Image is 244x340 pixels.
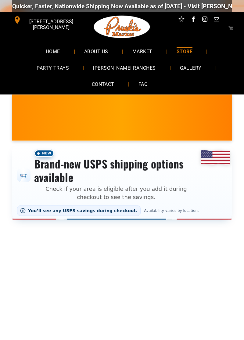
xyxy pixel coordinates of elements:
[34,185,198,201] p: Check if your area is eligible after you add it during checkout to see the savings.
[37,43,69,60] a: HOME
[9,15,81,25] a: [STREET_ADDRESS][PERSON_NAME]
[27,60,78,76] a: PARTY TRAYS
[83,76,124,92] a: CONTACT
[93,12,151,42] img: Pruski-s+Market+HQ+Logo2-1920w.png
[213,15,221,25] a: email
[129,76,157,92] a: FAQ
[12,146,232,220] div: Shipping options announcement
[28,208,138,213] span: You’ll see any USPS savings during checkout.
[22,16,80,33] span: [STREET_ADDRESS][PERSON_NAME]
[189,15,197,25] a: facebook
[75,43,117,60] a: ABOUT US
[167,43,202,60] a: STORE
[84,60,165,76] a: [PERSON_NAME] RANCHES
[201,15,209,25] a: instagram
[123,43,162,60] a: MARKET
[34,150,54,157] span: New
[143,209,200,213] span: Availability varies by location.
[34,157,198,184] h3: Brand-new USPS shipping options available
[171,60,211,76] a: GALLERY
[178,15,186,25] a: Social network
